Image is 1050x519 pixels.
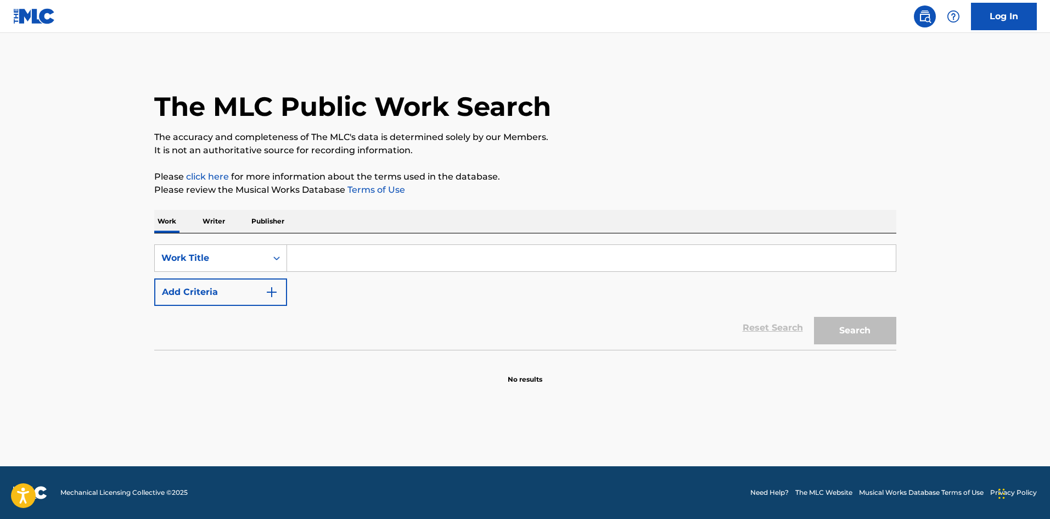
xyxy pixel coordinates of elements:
[154,90,551,123] h1: The MLC Public Work Search
[161,252,260,265] div: Work Title
[345,185,405,195] a: Terms of Use
[154,210,179,233] p: Work
[795,488,852,498] a: The MLC Website
[60,488,188,498] span: Mechanical Licensing Collective © 2025
[13,8,55,24] img: MLC Logo
[995,466,1050,519] iframe: Chat Widget
[248,210,288,233] p: Publisher
[154,244,896,350] form: Search Form
[154,131,896,144] p: The accuracy and completeness of The MLC's data is determined solely by our Members.
[186,171,229,182] a: click here
[154,170,896,183] p: Please for more information about the terms used in the database.
[914,5,936,27] a: Public Search
[508,361,542,384] p: No results
[990,488,1037,498] a: Privacy Policy
[154,144,896,157] p: It is not an authoritative source for recording information.
[13,486,47,499] img: logo
[971,3,1037,30] a: Log In
[265,286,278,299] img: 9d2ae6d4665cec9f34b9.svg
[199,210,228,233] p: Writer
[998,477,1005,510] div: Drag
[154,278,287,306] button: Add Criteria
[947,10,960,23] img: help
[859,488,984,498] a: Musical Works Database Terms of Use
[154,183,896,197] p: Please review the Musical Works Database
[942,5,964,27] div: Help
[750,488,789,498] a: Need Help?
[918,10,931,23] img: search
